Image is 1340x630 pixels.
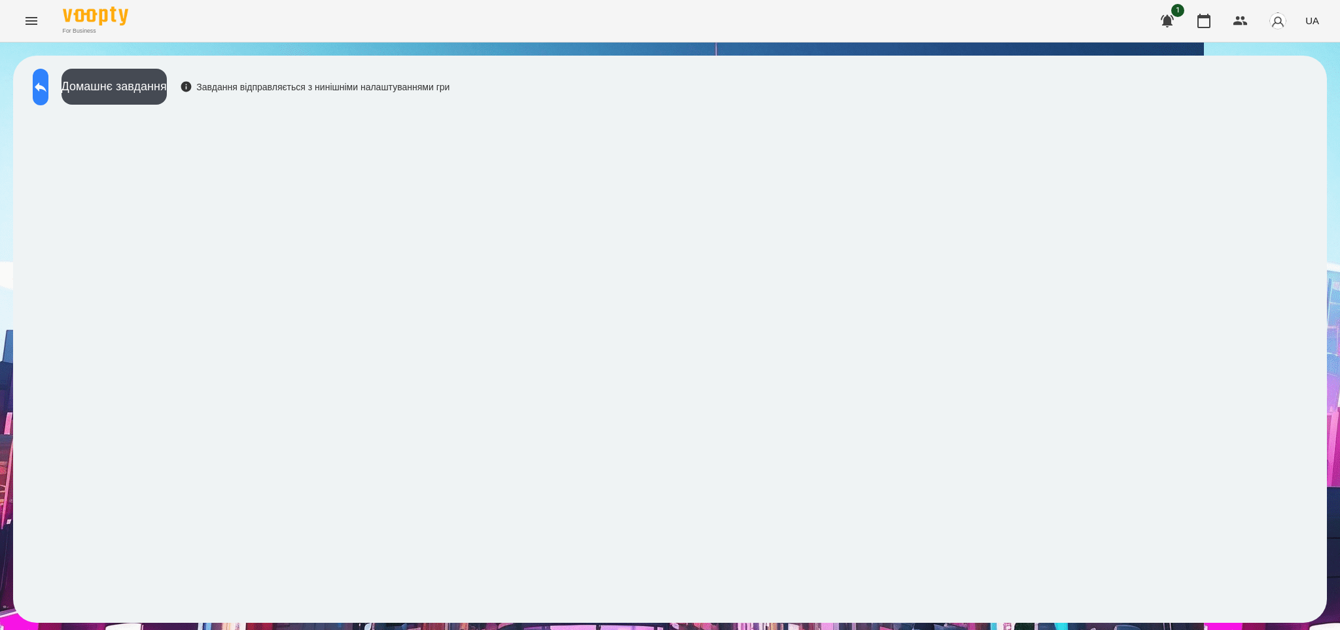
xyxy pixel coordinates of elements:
span: For Business [63,27,128,35]
button: UA [1300,9,1324,33]
img: Voopty Logo [63,7,128,26]
button: Домашнє завдання [62,69,167,105]
img: avatar_s.png [1269,12,1287,30]
div: Завдання відправляється з нинішніми налаштуваннями гри [180,80,450,94]
button: Menu [16,5,47,37]
span: UA [1305,14,1319,27]
span: 1 [1171,4,1184,17]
